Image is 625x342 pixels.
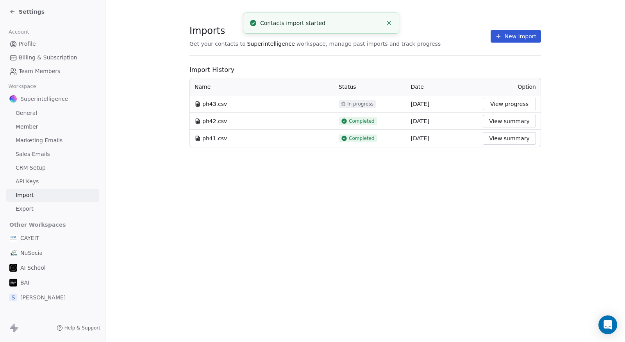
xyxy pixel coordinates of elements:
div: Contacts import started [260,19,382,27]
span: Option [518,84,536,90]
button: View summary [483,115,536,127]
span: Date [411,84,424,90]
span: API Keys [16,177,39,186]
span: Get your contacts to [189,40,246,48]
img: LOGO_1_WB.png [9,249,17,257]
span: S [9,294,17,301]
span: Team Members [19,67,60,75]
div: [DATE] [411,100,474,108]
span: ph41.csv [202,134,227,142]
span: Other Workspaces [6,218,69,231]
span: Help & Support [64,325,100,331]
span: AI School [20,264,46,272]
a: Settings [9,8,45,16]
span: Import [16,191,34,199]
a: Help & Support [57,325,100,331]
span: CRM Setup [16,164,46,172]
span: ph43.csv [202,100,227,108]
span: Superintelligence [247,40,295,48]
a: Import [6,189,99,202]
a: Profile [6,38,99,50]
button: View summary [483,132,536,145]
span: BAI [20,279,29,286]
span: CAYEIT [20,234,39,242]
a: CRM Setup [6,161,99,174]
span: Name [195,83,211,91]
span: Completed [349,135,375,141]
span: Superintelligence [20,95,68,103]
a: Marketing Emails [6,134,99,147]
span: Account [5,26,32,38]
span: Profile [19,40,36,48]
img: CAYEIT%20Square%20Logo.png [9,234,17,242]
span: Settings [19,8,45,16]
span: Imports [189,25,441,37]
button: New Import [491,30,541,43]
span: Status [339,84,356,90]
button: Close toast [384,18,394,28]
a: Sales Emails [6,148,99,161]
span: Member [16,123,38,131]
span: In progress [347,101,373,107]
span: General [16,109,37,117]
span: Workspace [5,81,39,92]
a: Export [6,202,99,215]
a: Member [6,120,99,133]
img: sinews%20copy.png [9,95,17,103]
span: Import History [189,65,541,75]
div: Open Intercom Messenger [598,315,617,334]
div: [DATE] [411,134,474,142]
span: NuSocia [20,249,43,257]
button: View progress [483,98,536,110]
span: Export [16,205,34,213]
span: Marketing Emails [16,136,62,145]
div: [DATE] [411,117,474,125]
span: Completed [349,118,375,124]
a: General [6,107,99,120]
span: Sales Emails [16,150,50,158]
a: Billing & Subscription [6,51,99,64]
img: 3.png [9,264,17,272]
span: workspace, manage past imports and track progress [296,40,441,48]
img: bar1.webp [9,279,17,286]
a: Team Members [6,65,99,78]
a: API Keys [6,175,99,188]
span: ph42.csv [202,117,227,125]
span: Billing & Subscription [19,54,77,62]
span: [PERSON_NAME] [20,294,66,301]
